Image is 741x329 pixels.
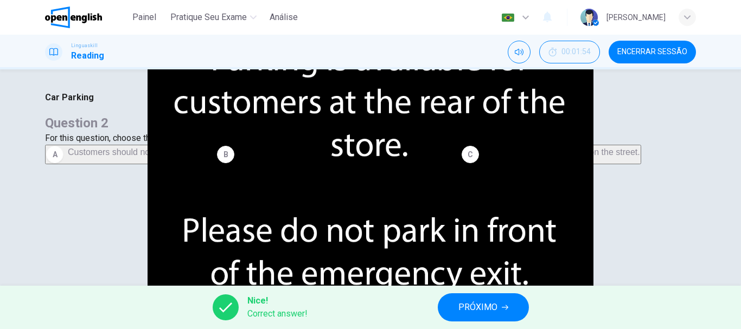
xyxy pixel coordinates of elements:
span: Nice! [247,294,308,307]
button: Análise [265,8,302,27]
span: Correct answer! [247,307,308,320]
span: PRÓXIMO [458,300,497,315]
div: A [46,146,63,163]
img: OpenEnglish logo [45,7,102,28]
button: Encerrar Sessão [609,41,696,63]
h1: Reading [71,49,104,62]
span: Análise [270,11,298,24]
button: Pratique seu exame [166,8,261,27]
button: 00:01:54 [539,41,600,63]
a: OpenEnglish logo [45,7,127,28]
img: pt [501,14,515,22]
img: Profile picture [580,9,598,26]
button: Painel [127,8,162,27]
span: 00:01:54 [561,48,591,56]
button: PRÓXIMO [438,293,529,321]
span: Pratique seu exame [170,11,247,24]
div: [PERSON_NAME] [606,11,666,24]
span: Encerrar Sessão [617,48,687,56]
div: Esconder [539,41,600,63]
div: Silenciar [508,41,531,63]
span: Painel [132,11,156,24]
div: C [462,146,479,163]
div: B [217,146,234,163]
span: Linguaskill [71,42,98,49]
